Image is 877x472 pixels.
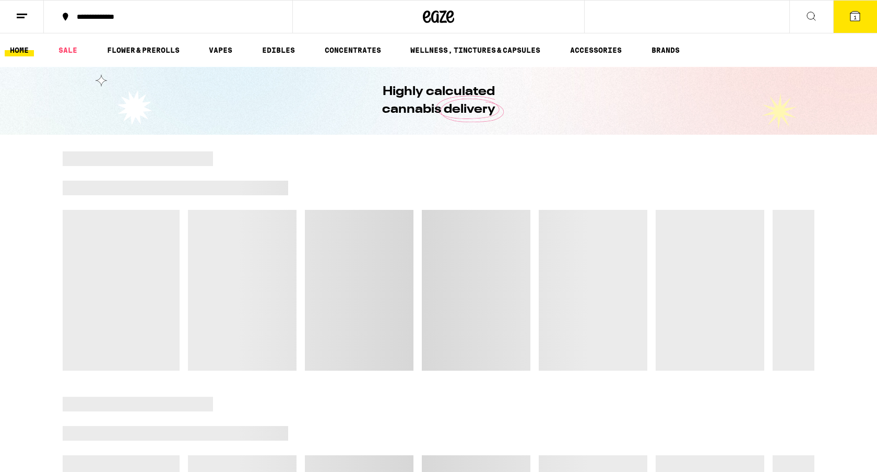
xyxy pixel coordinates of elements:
[833,1,877,33] button: 1
[257,44,300,56] a: EDIBLES
[405,44,546,56] a: WELLNESS, TINCTURES & CAPSULES
[102,44,185,56] a: FLOWER & PREROLLS
[204,44,238,56] a: VAPES
[352,83,525,119] h1: Highly calculated cannabis delivery
[646,44,685,56] a: BRANDS
[565,44,627,56] a: ACCESSORIES
[854,14,857,20] span: 1
[53,44,82,56] a: SALE
[5,44,34,56] a: HOME
[319,44,386,56] a: CONCENTRATES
